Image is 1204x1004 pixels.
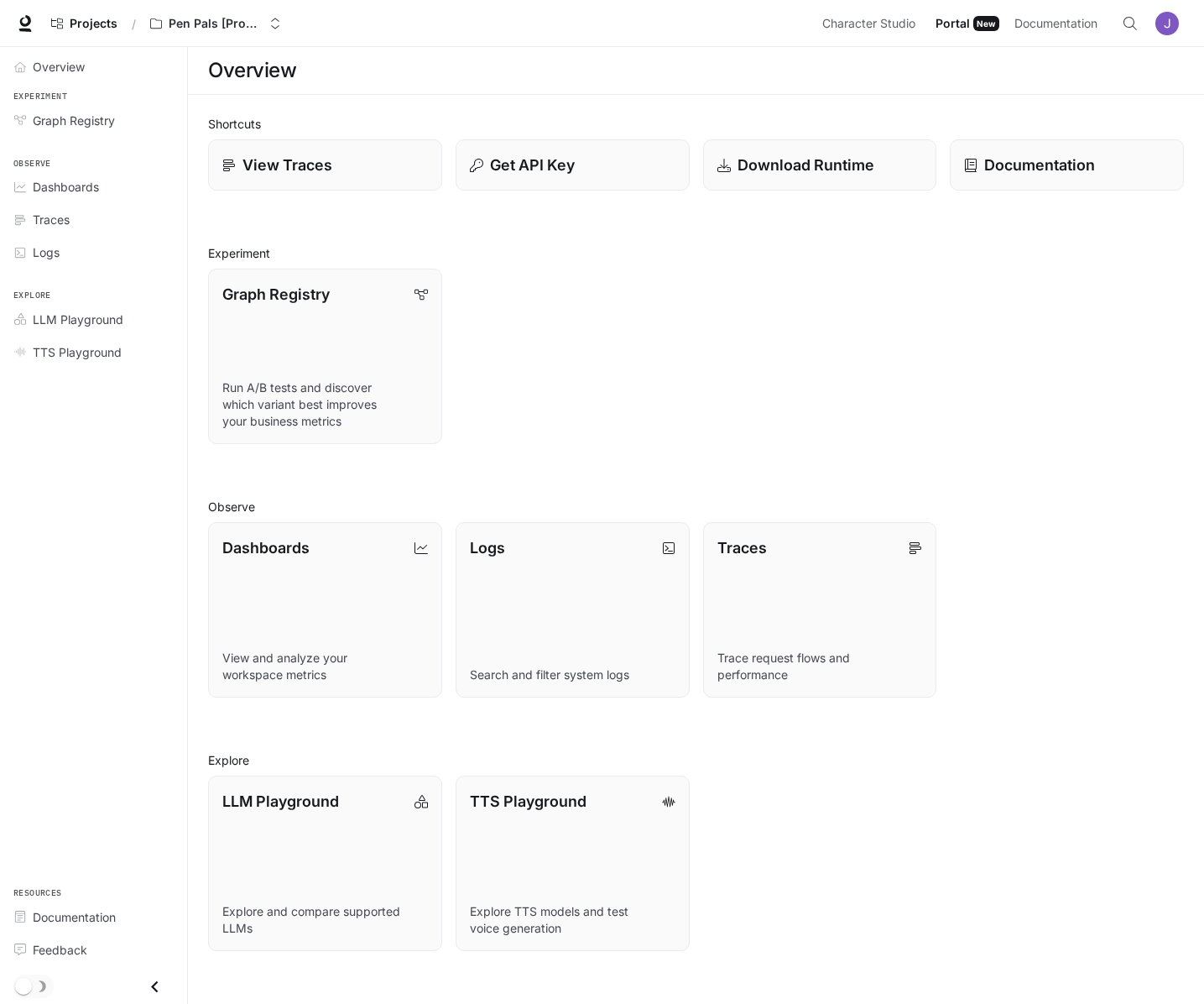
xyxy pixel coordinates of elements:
p: Search and filter system logs [470,667,675,683]
span: Feedback [33,941,87,959]
p: Dashboards [222,536,310,559]
a: LLM Playground [7,305,180,334]
a: TTS PlaygroundExplore TTS models and test voice generation [456,776,690,951]
a: Feedback [7,935,180,965]
a: Go to projects [44,7,125,40]
a: Dashboards [7,172,180,201]
a: Download Runtime [703,139,937,191]
a: Documentation [1008,7,1110,40]
p: Explore and compare supported LLMs [222,903,428,937]
h2: Shortcuts [208,115,1184,133]
span: Documentation [1014,13,1097,34]
button: Close drawer [136,970,174,1004]
span: Character Studio [822,13,915,34]
a: TracesTrace request flows and performance [703,522,937,698]
a: Logs [7,238,180,267]
p: TTS Playground [470,790,586,813]
p: Graph Registry [222,283,330,306]
button: Get API Key [456,139,690,191]
p: Get API Key [490,154,575,176]
p: LLM Playground [222,790,339,813]
h1: Overview [208,54,296,87]
span: Overview [33,58,85,76]
h2: Experiment [208,244,1184,262]
a: PortalNew [929,7,1006,40]
img: User avatar [1155,12,1179,35]
p: View Traces [242,154,332,176]
span: Projects [70,17,117,31]
a: LLM PlaygroundExplore and compare supported LLMs [208,776,442,951]
a: DashboardsView and analyze your workspace metrics [208,522,442,698]
a: LogsSearch and filter system logs [456,522,690,698]
a: Documentation [7,902,180,932]
button: User avatar [1150,7,1184,40]
div: New [973,16,999,31]
a: Documentation [950,139,1184,191]
a: Overview [7,52,180,81]
span: Portal [936,13,970,34]
div: / [125,15,143,33]
h2: Observe [208,498,1184,515]
h2: Explore [208,751,1184,769]
p: Download Runtime [738,154,874,176]
span: Dark mode toggle [15,976,32,995]
a: Graph RegistryRun A/B tests and discover which variant best improves your business metrics [208,269,442,444]
p: Documentation [984,154,1095,176]
p: Run A/B tests and discover which variant best improves your business metrics [222,379,428,430]
span: Traces [33,211,70,228]
a: Character Studio [816,7,927,40]
button: Open Command Menu [1113,7,1147,40]
p: Explore TTS models and test voice generation [470,903,675,937]
span: TTS Playground [33,343,122,361]
p: Traces [717,536,767,559]
span: LLM Playground [33,311,123,328]
span: Documentation [33,908,116,926]
p: Logs [470,536,505,559]
p: Pen Pals [Production] [169,17,263,31]
a: Traces [7,205,180,234]
p: View and analyze your workspace metrics [222,650,428,683]
a: Graph Registry [7,106,180,135]
span: Graph Registry [33,112,115,129]
a: View Traces [208,139,442,191]
span: Dashboards [33,178,99,196]
a: TTS Playground [7,337,180,367]
button: Open workspace menu [143,7,289,40]
span: Logs [33,243,60,261]
p: Trace request flows and performance [717,650,923,683]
